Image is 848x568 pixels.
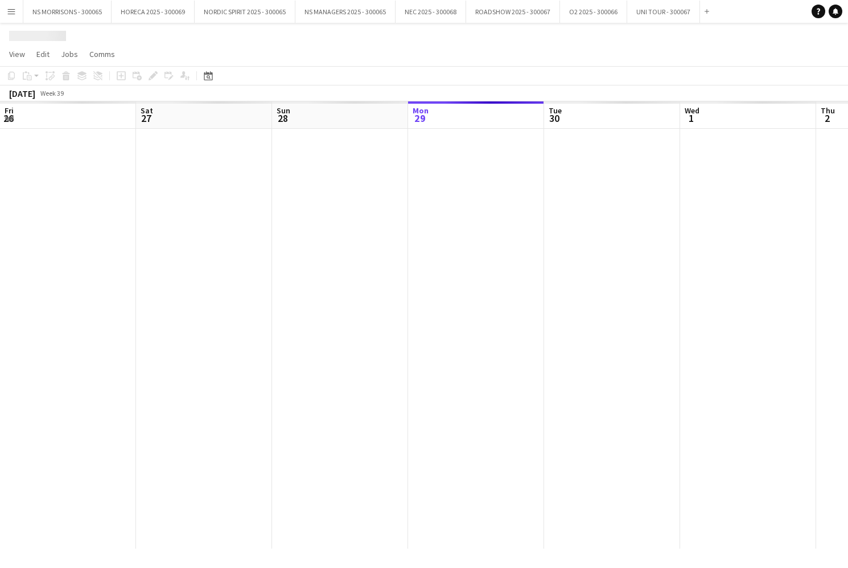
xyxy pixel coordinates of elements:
button: HORECA 2025 - 300069 [112,1,195,23]
button: NS MORRISONS - 300065 [23,1,112,23]
span: Week 39 [38,89,66,97]
button: ROADSHOW 2025 - 300067 [466,1,560,23]
span: 28 [275,112,290,125]
span: Jobs [61,49,78,59]
span: Edit [36,49,50,59]
a: Jobs [56,47,83,62]
span: View [9,49,25,59]
span: Mon [413,105,429,116]
span: 27 [139,112,153,125]
a: View [5,47,30,62]
button: UNI TOUR - 300067 [627,1,700,23]
button: NEC 2025 - 300068 [396,1,466,23]
button: O2 2025 - 300066 [560,1,627,23]
button: NORDIC SPIRIT 2025 - 300065 [195,1,295,23]
span: Sat [141,105,153,116]
span: Fri [5,105,14,116]
span: Tue [549,105,562,116]
a: Edit [32,47,54,62]
span: 1 [683,112,699,125]
span: Comms [89,49,115,59]
span: Thu [821,105,835,116]
span: 29 [411,112,429,125]
button: NS MANAGERS 2025 - 300065 [295,1,396,23]
span: Sun [277,105,290,116]
a: Comms [85,47,120,62]
span: Wed [685,105,699,116]
div: [DATE] [9,88,35,99]
span: 30 [547,112,562,125]
span: 26 [3,112,14,125]
span: 2 [819,112,835,125]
